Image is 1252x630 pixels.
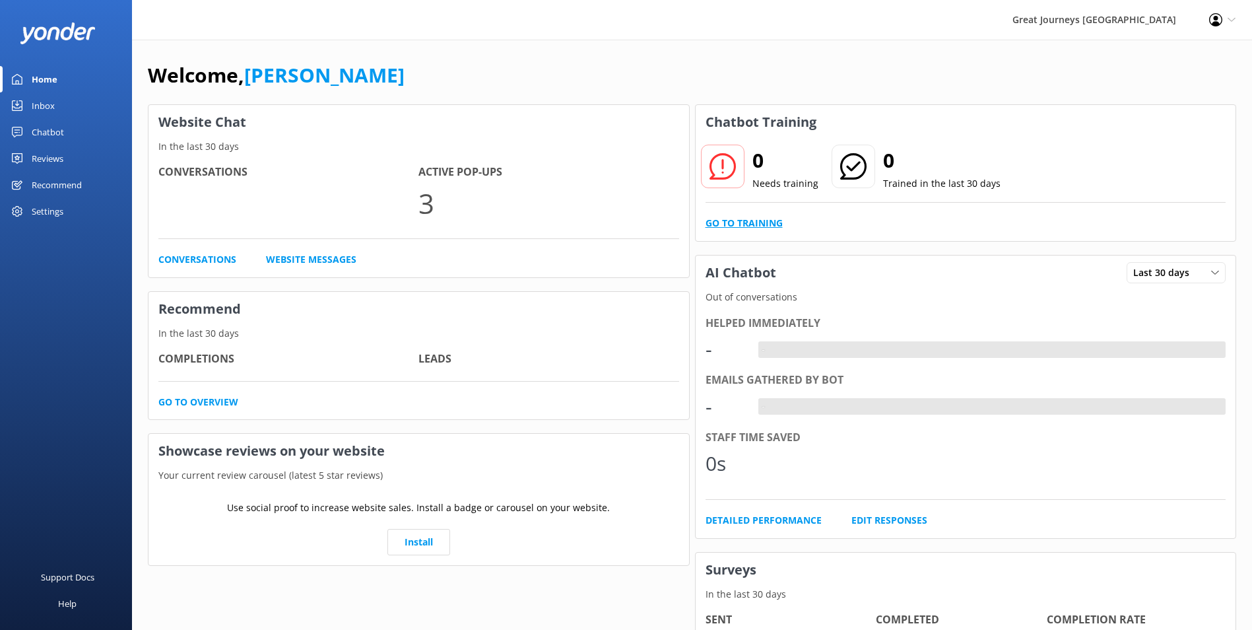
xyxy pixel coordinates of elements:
h4: Active Pop-ups [418,164,678,181]
div: - [706,391,745,423]
a: Edit Responses [851,513,927,528]
span: Last 30 days [1133,265,1197,280]
h1: Welcome, [148,59,405,91]
img: yonder-white-logo.png [20,22,96,44]
h4: Completion Rate [1047,612,1218,629]
p: Needs training [752,176,818,191]
h3: Showcase reviews on your website [148,434,689,468]
p: 3 [418,181,678,225]
p: Out of conversations [696,290,1236,304]
p: In the last 30 days [148,139,689,154]
div: Helped immediately [706,315,1226,332]
h3: Website Chat [148,105,689,139]
h4: Sent [706,612,876,629]
a: Go to overview [158,395,238,409]
div: - [758,341,768,359]
h3: AI Chatbot [696,256,786,290]
h4: Conversations [158,164,418,181]
p: Trained in the last 30 days [883,176,1001,191]
div: Home [32,66,57,92]
h3: Surveys [696,553,1236,587]
div: Chatbot [32,119,64,145]
div: Settings [32,198,63,225]
div: - [706,333,745,365]
h2: 0 [883,145,1001,176]
div: Inbox [32,92,55,119]
h4: Completions [158,351,418,368]
h4: Completed [876,612,1047,629]
h4: Leads [418,351,678,368]
p: Use social proof to increase website sales. Install a badge or carousel on your website. [227,501,610,515]
a: [PERSON_NAME] [244,61,405,88]
div: Recommend [32,172,82,198]
h3: Recommend [148,292,689,326]
div: 0s [706,448,745,479]
p: In the last 30 days [696,587,1236,602]
p: In the last 30 days [148,326,689,341]
div: Help [58,590,77,617]
a: Detailed Performance [706,513,822,528]
div: Reviews [32,145,63,172]
h2: 0 [752,145,818,176]
div: Support Docs [41,564,94,590]
div: Staff time saved [706,429,1226,446]
a: Conversations [158,252,236,267]
h3: Chatbot Training [696,105,826,139]
a: Go to Training [706,216,783,230]
div: - [758,398,768,415]
p: Your current review carousel (latest 5 star reviews) [148,468,689,483]
a: Install [387,529,450,555]
a: Website Messages [266,252,356,267]
div: Emails gathered by bot [706,372,1226,389]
